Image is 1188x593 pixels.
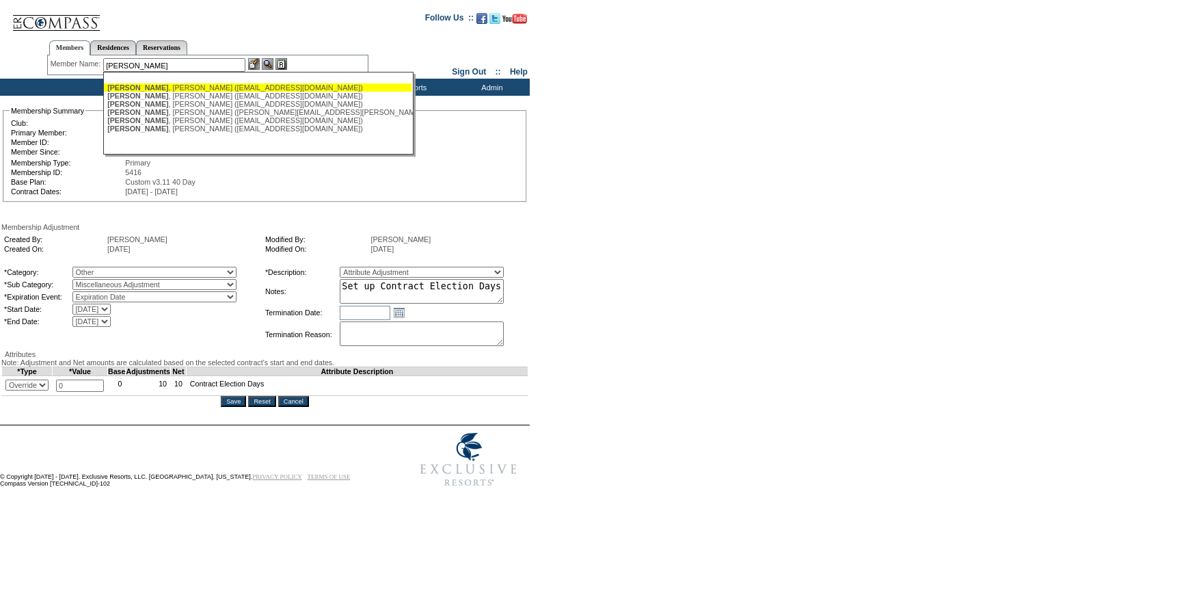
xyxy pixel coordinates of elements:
td: Termination Reason: [265,321,338,347]
td: Base Plan: [11,178,124,186]
input: Cancel [278,396,309,407]
img: Exclusive Resorts [407,425,530,494]
span: Custom v3.11 40 Day [125,178,195,186]
td: 10 [171,376,187,396]
span: [PERSON_NAME] [107,116,168,124]
td: Follow Us :: [425,12,474,28]
legend: Membership Summary [10,107,85,115]
span: [PERSON_NAME] [107,83,168,92]
td: Notes: [265,279,338,304]
td: Net [171,367,187,376]
a: Subscribe to our YouTube Channel [502,17,527,25]
a: Reservations [136,40,187,55]
span: 5416 [125,168,141,176]
a: Follow us on Twitter [489,17,500,25]
td: Created By: [4,235,106,243]
td: *Expiration Event: [4,291,71,302]
div: Membership Adjustment [1,223,528,231]
span: [DATE] [107,245,131,253]
td: Termination Date: [265,305,338,320]
td: Contract Election Days [186,376,528,396]
input: Reset [248,396,275,407]
span: :: [496,67,501,77]
div: , [PERSON_NAME] ([EMAIL_ADDRESS][DOMAIN_NAME]) [107,124,408,133]
span: [PERSON_NAME] [107,92,168,100]
img: View [262,58,273,70]
img: b_edit.gif [248,58,260,70]
td: Membership Type: [11,159,124,167]
img: Reservations [275,58,287,70]
td: Base [108,367,126,376]
td: 10 [126,376,171,396]
img: Become our fan on Facebook [476,13,487,24]
td: Member ID: [11,138,129,146]
a: Become our fan on Facebook [476,17,487,25]
td: *Description: [265,267,338,278]
td: *Sub Category: [4,279,71,290]
td: Admin [451,79,530,96]
a: Open the calendar popup. [392,305,407,320]
span: [DATE] - [DATE] [125,187,178,196]
div: , [PERSON_NAME] ([EMAIL_ADDRESS][DOMAIN_NAME]) [107,100,408,108]
span: [PERSON_NAME] [371,235,431,243]
td: Attribute Description [186,367,528,376]
td: Created On: [4,245,106,253]
td: Contract Dates: [11,187,124,196]
span: [PERSON_NAME] [107,235,167,243]
td: Primary Member: [11,129,129,137]
a: TERMS OF USE [308,473,351,480]
td: *Category: [4,267,71,278]
td: Membership ID: [11,168,124,176]
div: , [PERSON_NAME] ([EMAIL_ADDRESS][DOMAIN_NAME]) [107,116,408,124]
a: Members [49,40,91,55]
input: Save [221,396,246,407]
a: PRIVACY POLICY [252,473,302,480]
td: *Value [53,367,108,376]
img: Follow us on Twitter [489,13,500,24]
span: [PERSON_NAME] [107,100,168,108]
textarea: Set up Contract Election Days [340,279,504,304]
td: Modified On: [265,245,370,253]
td: *End Date: [4,316,71,327]
div: Note: Adjustment and Net amounts are calculated based on the selected contract's start and end da... [1,358,528,367]
td: *Type [2,367,53,376]
a: Sign Out [452,67,486,77]
td: Modified By: [265,235,370,243]
span: [DATE] [371,245,394,253]
td: Club: [11,119,129,127]
div: , [PERSON_NAME] ([PERSON_NAME][EMAIL_ADDRESS][PERSON_NAME][DOMAIN_NAME]) [107,108,408,116]
td: *Start Date: [4,304,71,315]
img: Subscribe to our YouTube Channel [502,14,527,24]
div: Attributes [1,350,528,358]
img: Compass Home [12,3,100,31]
a: Help [510,67,528,77]
td: Member Since: [11,148,129,156]
span: Primary [125,159,150,167]
div: , [PERSON_NAME] ([EMAIL_ADDRESS][DOMAIN_NAME]) [107,92,408,100]
div: Member Name: [51,58,103,70]
span: [PERSON_NAME] [107,124,168,133]
span: [PERSON_NAME] [107,108,168,116]
td: Adjustments [126,367,171,376]
a: Residences [90,40,136,55]
td: 0 [108,376,126,396]
div: , [PERSON_NAME] ([EMAIL_ADDRESS][DOMAIN_NAME]) [107,83,408,92]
